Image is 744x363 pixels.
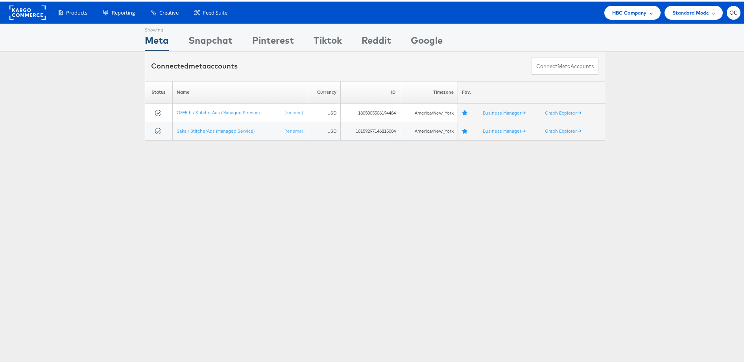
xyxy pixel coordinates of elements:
div: Connected accounts [151,59,238,70]
a: Graph Explorer [545,126,581,132]
a: Business Manager [483,108,526,114]
th: ID [341,80,400,102]
div: Reddit [362,32,391,50]
span: Feed Suite [203,7,227,15]
span: Standard Mode [672,7,709,15]
td: USD [307,120,341,139]
span: OC [729,9,738,14]
span: HBC Company [612,7,647,15]
th: Timezone [400,80,458,102]
th: Status [145,80,173,102]
span: Reporting [112,7,135,15]
a: Graph Explorer [545,108,581,114]
th: Currency [307,80,341,102]
th: Name [172,80,307,102]
td: 1805005506194464 [341,102,400,120]
span: meta [558,61,570,69]
span: Creative [159,7,179,15]
div: Pinterest [252,32,294,50]
div: Snapchat [188,32,233,50]
div: Showing [145,22,169,32]
a: OFF5th / StitcherAds (Managed Service) [177,108,260,114]
a: (rename) [284,126,303,133]
a: Business Manager [483,126,526,132]
div: Tiktok [314,32,342,50]
a: (rename) [284,108,303,115]
a: Saks / StitcherAds (Managed Service) [177,126,255,132]
td: 10159297146815004 [341,120,400,139]
td: America/New_York [400,120,458,139]
td: USD [307,102,341,120]
div: Google [411,32,443,50]
div: Meta [145,32,169,50]
button: ConnectmetaAccounts [531,56,599,74]
span: meta [188,60,207,69]
td: America/New_York [400,102,458,120]
span: Products [66,7,87,15]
